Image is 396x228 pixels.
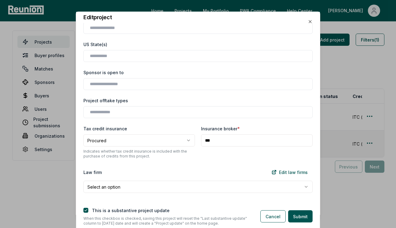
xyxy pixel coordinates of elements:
button: Cancel [260,210,286,223]
a: Edit law firms [267,166,313,178]
label: Sponsor is open to [83,69,124,76]
p: Indicates whether tax credit insurance is included with the purchase of credits from this project. [83,149,195,159]
label: This is a substantive project update [92,208,170,213]
label: US State(s) [83,41,107,48]
label: Project offtake types [83,97,128,104]
label: Law firm [83,169,102,176]
button: Submit [288,210,313,223]
label: Insurance broker [201,125,240,132]
p: When this checkbox is checked, saving this project will reset the "Last substantive update" colum... [83,216,251,226]
label: Are the credits for this project being sold out of a Tax Equity partnership? [83,200,241,207]
h2: Edit project [83,15,112,20]
label: Tax credit insurance [83,125,127,132]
